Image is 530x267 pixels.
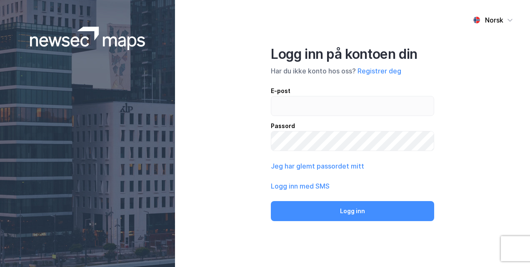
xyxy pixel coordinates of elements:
button: Registrer deg [357,66,401,76]
div: Logg inn på kontoen din [271,46,434,63]
div: E-post [271,86,434,96]
div: Norsk [485,15,503,25]
div: Passord [271,121,434,131]
button: Jeg har glemt passordet mitt [271,161,364,171]
button: Logg inn [271,201,434,221]
div: Har du ikke konto hos oss? [271,66,434,76]
button: Logg inn med SMS [271,181,330,191]
img: logoWhite.bf58a803f64e89776f2b079ca2356427.svg [30,27,145,50]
